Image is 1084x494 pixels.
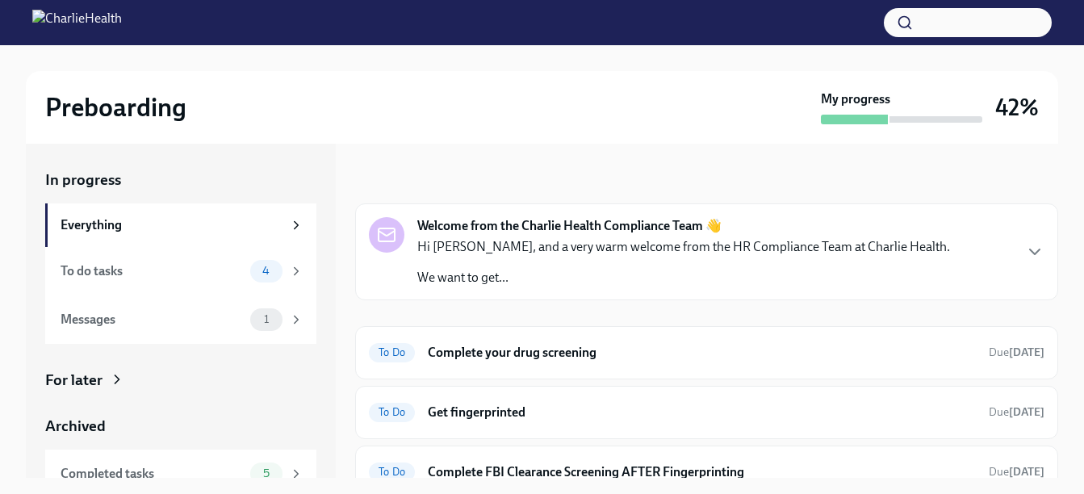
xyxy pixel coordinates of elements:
[253,265,279,277] span: 4
[821,90,890,108] strong: My progress
[989,404,1044,420] span: August 27th, 2025 09:00
[989,345,1044,359] span: Due
[369,400,1044,425] a: To DoGet fingerprintedDue[DATE]
[45,91,186,123] h2: Preboarding
[428,463,976,481] h6: Complete FBI Clearance Screening AFTER Fingerprinting
[989,345,1044,360] span: August 27th, 2025 09:00
[253,467,279,479] span: 5
[61,465,244,483] div: Completed tasks
[61,262,244,280] div: To do tasks
[45,370,316,391] a: For later
[45,295,316,344] a: Messages1
[417,238,950,256] p: Hi [PERSON_NAME], and a very warm welcome from the HR Compliance Team at Charlie Health.
[369,406,415,418] span: To Do
[369,346,415,358] span: To Do
[417,217,722,235] strong: Welcome from the Charlie Health Compliance Team 👋
[32,10,122,36] img: CharlieHealth
[369,466,415,478] span: To Do
[1009,465,1044,479] strong: [DATE]
[45,416,316,437] a: Archived
[369,340,1044,366] a: To DoComplete your drug screeningDue[DATE]
[45,170,316,190] a: In progress
[254,313,278,325] span: 1
[989,464,1044,479] span: August 30th, 2025 09:00
[45,203,316,247] a: Everything
[369,459,1044,485] a: To DoComplete FBI Clearance Screening AFTER FingerprintingDue[DATE]
[417,269,950,287] p: We want to get...
[355,170,431,190] div: In progress
[61,216,283,234] div: Everything
[45,247,316,295] a: To do tasks4
[989,465,1044,479] span: Due
[428,404,976,421] h6: Get fingerprinted
[1009,405,1044,419] strong: [DATE]
[428,344,976,362] h6: Complete your drug screening
[61,311,244,329] div: Messages
[1009,345,1044,359] strong: [DATE]
[995,93,1039,122] h3: 42%
[45,370,103,391] div: For later
[989,405,1044,419] span: Due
